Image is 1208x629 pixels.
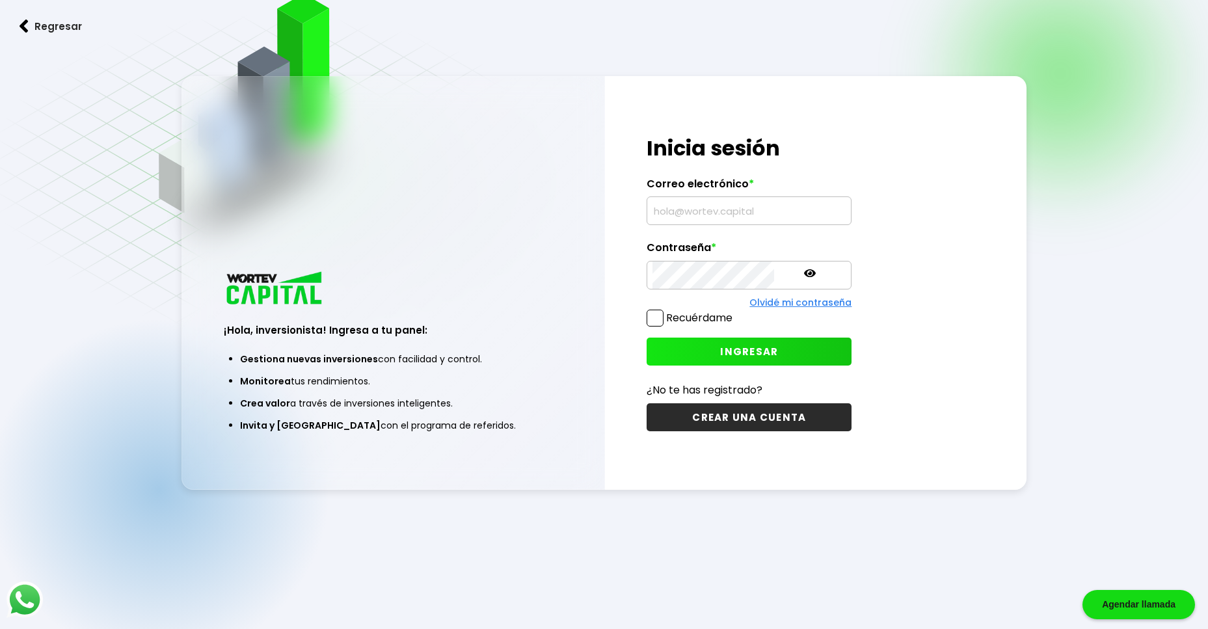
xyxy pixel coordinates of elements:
[7,582,43,618] img: logos_whatsapp-icon.242b2217.svg
[240,414,545,436] li: con el programa de referidos.
[240,392,545,414] li: a través de inversiones inteligentes.
[720,345,778,358] span: INGRESAR
[647,241,852,261] label: Contraseña
[240,353,378,366] span: Gestiona nuevas inversiones
[240,397,290,410] span: Crea valor
[647,133,852,164] h1: Inicia sesión
[647,403,852,431] button: CREAR UNA CUENTA
[240,348,545,370] li: con facilidad y control.
[647,382,852,431] a: ¿No te has registrado?CREAR UNA CUENTA
[647,178,852,197] label: Correo electrónico
[647,338,852,366] button: INGRESAR
[749,296,852,309] a: Olvidé mi contraseña
[1082,590,1195,619] div: Agendar llamada
[224,270,327,308] img: logo_wortev_capital
[224,323,561,338] h3: ¡Hola, inversionista! Ingresa a tu panel:
[20,20,29,33] img: flecha izquierda
[240,419,381,432] span: Invita y [GEOGRAPHIC_DATA]
[240,375,291,388] span: Monitorea
[647,382,852,398] p: ¿No te has registrado?
[652,197,846,224] input: hola@wortev.capital
[240,370,545,392] li: tus rendimientos.
[666,310,732,325] label: Recuérdame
